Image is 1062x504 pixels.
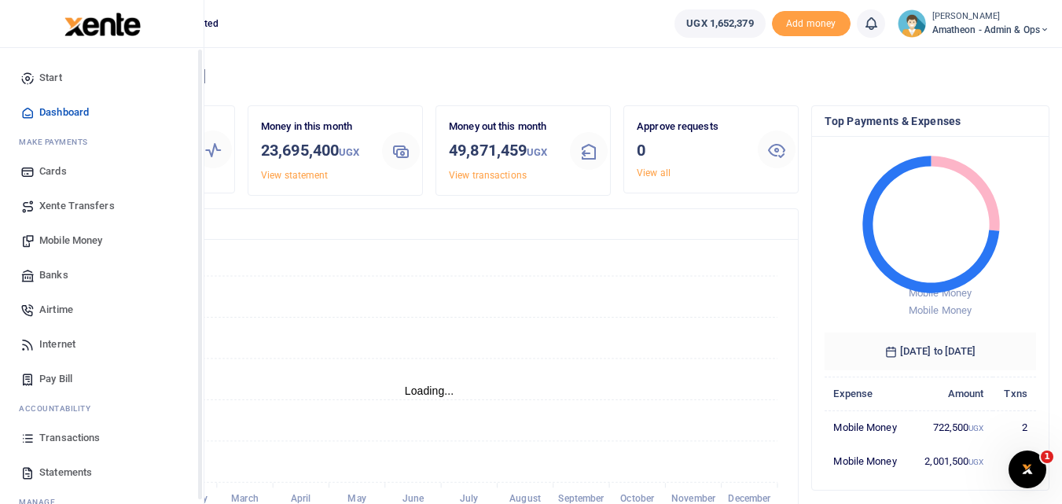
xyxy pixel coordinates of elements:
small: UGX [339,146,359,158]
td: 2,001,500 [911,444,993,477]
a: UGX 1,652,379 [674,9,765,38]
h4: Transactions Overview [73,215,785,233]
li: M [13,130,191,154]
text: Loading... [405,384,454,397]
span: Xente Transfers [39,198,115,214]
span: Airtime [39,302,73,318]
a: Statements [13,455,191,490]
h4: Top Payments & Expenses [825,112,1036,130]
span: Mobile Money [909,304,972,316]
img: profile-user [898,9,926,38]
li: Wallet ballance [668,9,771,38]
span: Banks [39,267,68,283]
a: Cards [13,154,191,189]
span: Mobile Money [909,287,972,299]
iframe: Intercom live chat [1009,451,1046,488]
th: Expense [825,377,910,410]
span: Start [39,70,62,86]
a: View transactions [449,170,527,181]
a: Start [13,61,191,95]
a: Pay Bill [13,362,191,396]
li: Toup your wallet [772,11,851,37]
span: 1 [1041,451,1053,463]
td: Mobile Money [825,410,910,444]
span: Dashboard [39,105,89,120]
span: Add money [772,11,851,37]
span: Cards [39,164,67,179]
small: UGX [968,424,983,432]
a: Add money [772,17,851,28]
td: 722,500 [911,410,993,444]
li: Ac [13,396,191,421]
a: Airtime [13,292,191,327]
th: Txns [993,377,1036,410]
td: 2 [993,410,1036,444]
h6: [DATE] to [DATE] [825,333,1036,370]
td: 1 [993,444,1036,477]
a: Internet [13,327,191,362]
h3: 49,871,459 [449,138,557,164]
a: Dashboard [13,95,191,130]
small: UGX [527,146,547,158]
h3: 23,695,400 [261,138,369,164]
span: countability [31,403,90,414]
span: Amatheon - Admin & Ops [932,23,1049,37]
a: Mobile Money [13,223,191,258]
span: Internet [39,337,75,352]
th: Amount [911,377,993,410]
img: logo-large [64,13,141,36]
p: Money in this month [261,119,369,135]
span: Transactions [39,430,100,446]
p: Money out this month [449,119,557,135]
a: View statement [261,170,328,181]
a: Transactions [13,421,191,455]
span: UGX 1,652,379 [686,16,753,31]
h4: Hello [PERSON_NAME] [60,68,1049,85]
span: Mobile Money [39,233,102,248]
p: Approve requests [637,119,745,135]
h3: 0 [637,138,745,162]
span: Pay Bill [39,371,72,387]
a: Xente Transfers [13,189,191,223]
td: Mobile Money [825,444,910,477]
a: View all [637,167,671,178]
span: Statements [39,465,92,480]
a: Banks [13,258,191,292]
span: ake Payments [27,136,88,148]
small: UGX [968,458,983,466]
small: [PERSON_NAME] [932,10,1049,24]
a: logo-small logo-large logo-large [63,17,141,29]
a: profile-user [PERSON_NAME] Amatheon - Admin & Ops [898,9,1049,38]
